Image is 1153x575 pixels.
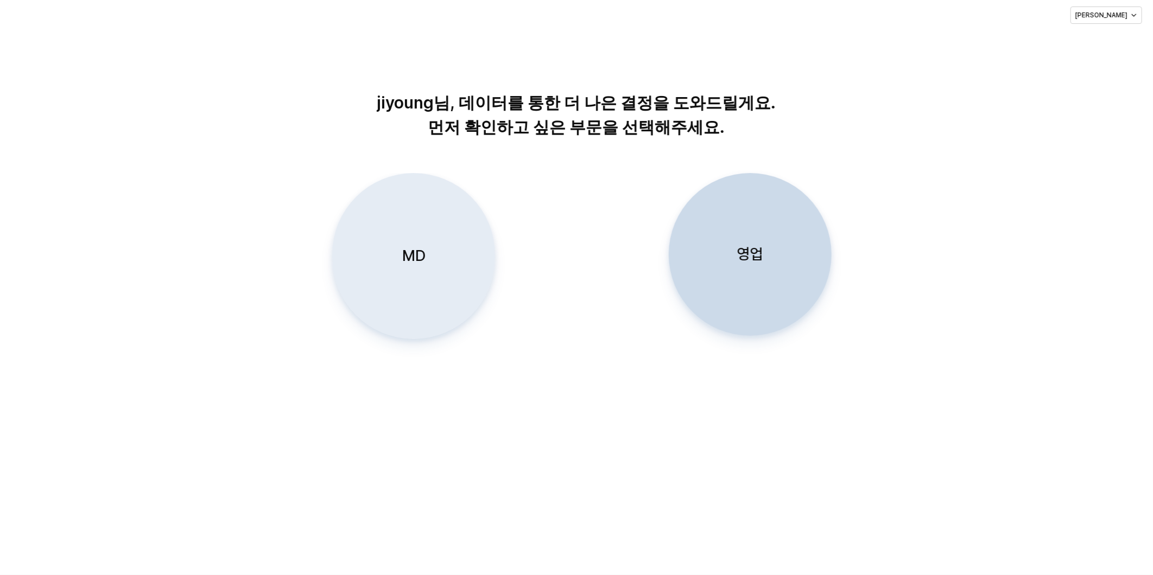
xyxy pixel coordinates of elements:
[1070,7,1142,24] button: [PERSON_NAME]
[669,173,832,336] button: 영업
[402,246,425,266] p: MD
[1075,11,1127,20] p: [PERSON_NAME]
[299,91,853,139] p: jiyoung님, 데이터를 통한 더 나은 결정을 도와드릴게요. 먼저 확인하고 싶은 부문을 선택해주세요.
[737,244,763,264] p: 영업
[332,173,495,339] button: MD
